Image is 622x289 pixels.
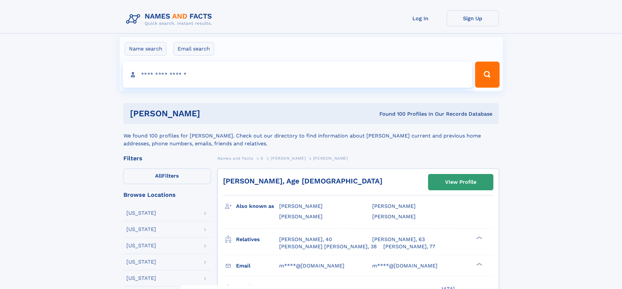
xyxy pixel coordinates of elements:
[126,276,156,281] div: [US_STATE]
[236,234,279,245] h3: Relatives
[428,174,493,190] a: View Profile
[261,154,263,162] a: S
[394,10,447,26] a: Log In
[223,177,382,185] a: [PERSON_NAME], Age [DEMOGRAPHIC_DATA]
[123,168,211,184] label: Filters
[236,201,279,212] h3: Also known as
[123,155,211,161] div: Filters
[445,175,476,190] div: View Profile
[279,203,323,209] span: [PERSON_NAME]
[313,156,348,161] span: [PERSON_NAME]
[290,110,492,118] div: Found 100 Profiles In Our Records Database
[125,42,167,56] label: Name search
[372,213,416,220] span: [PERSON_NAME]
[123,10,217,28] img: Logo Names and Facts
[279,236,332,243] a: [PERSON_NAME], 40
[123,124,499,148] div: We found 100 profiles for [PERSON_NAME]. Check out our directory to find information about [PERSO...
[126,210,156,216] div: [US_STATE]
[236,260,279,271] h3: Email
[271,154,306,162] a: [PERSON_NAME]
[383,243,435,250] a: [PERSON_NAME], 77
[173,42,214,56] label: Email search
[372,203,416,209] span: [PERSON_NAME]
[126,227,156,232] div: [US_STATE]
[447,10,499,26] a: Sign Up
[217,154,253,162] a: Names and Facts
[475,236,483,240] div: ❯
[372,236,425,243] a: [PERSON_NAME], 63
[126,243,156,248] div: [US_STATE]
[123,192,211,198] div: Browse Locations
[475,262,483,266] div: ❯
[475,62,499,88] button: Search Button
[155,173,162,179] span: All
[130,109,290,118] h1: [PERSON_NAME]
[271,156,306,161] span: [PERSON_NAME]
[126,259,156,265] div: [US_STATE]
[279,213,323,220] span: [PERSON_NAME]
[123,62,472,88] input: search input
[261,156,263,161] span: S
[279,243,377,250] a: [PERSON_NAME] [PERSON_NAME], 38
